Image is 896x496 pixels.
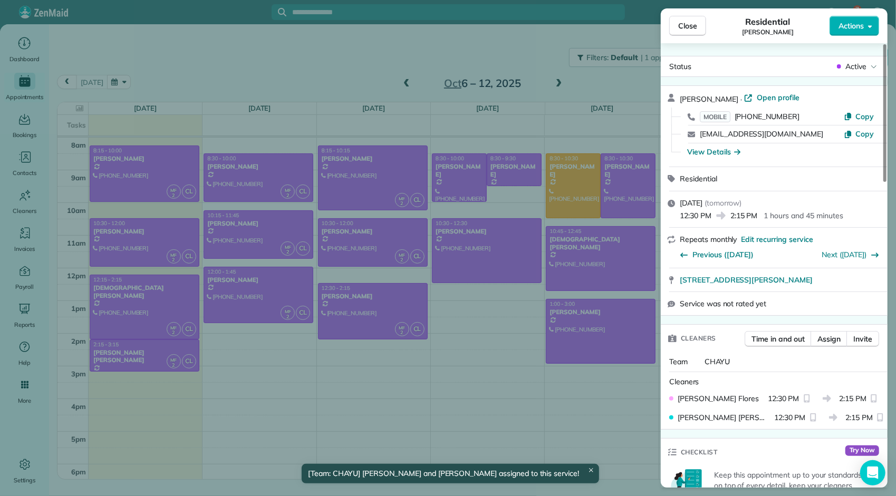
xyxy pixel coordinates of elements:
[669,62,691,71] span: Status
[846,412,873,423] span: 2:15 PM
[844,111,874,122] button: Copy
[811,331,847,347] button: Assign
[700,129,823,139] a: [EMAIL_ADDRESS][DOMAIN_NAME]
[846,331,879,347] button: Invite
[744,92,799,103] a: Open profile
[822,250,867,259] a: Next ([DATE])
[860,460,885,485] div: Open Intercom Messenger
[669,357,688,366] span: Team
[742,28,794,36] span: [PERSON_NAME]
[687,147,740,157] button: View Details
[774,412,806,423] span: 12:30 PM
[680,235,737,244] span: Repeats monthly
[757,92,799,103] span: Open profile
[669,377,699,386] span: Cleaners
[741,234,813,245] span: Edit recurring service
[700,111,730,122] span: MOBILE
[681,447,718,458] span: Checklist
[681,333,716,344] span: Cleaners
[705,198,742,208] span: ( tomorrow )
[746,15,791,28] span: Residential
[678,412,770,423] span: [PERSON_NAME] [PERSON_NAME]
[839,21,864,31] span: Actions
[855,129,874,139] span: Copy
[844,129,874,139] button: Copy
[735,112,799,121] span: [PHONE_NUMBER]
[678,393,759,404] span: [PERSON_NAME] Flores
[752,334,805,344] span: Time in and out
[855,112,874,121] span: Copy
[680,249,754,260] button: Previous ([DATE])
[822,249,880,260] button: Next ([DATE])
[764,210,843,221] p: 1 hours and 45 minutes
[680,275,813,285] span: [STREET_ADDRESS][PERSON_NAME]
[680,94,739,104] span: [PERSON_NAME]
[745,331,812,347] button: Time in and out
[700,111,799,122] a: MOBILE[PHONE_NUMBER]
[853,334,872,344] span: Invite
[730,210,758,221] span: 2:15 PM
[680,174,717,183] span: Residential
[692,249,754,260] span: Previous ([DATE])
[817,334,841,344] span: Assign
[845,61,866,72] span: Active
[680,210,711,221] span: 12:30 PM
[840,393,867,404] span: 2:15 PM
[669,16,706,36] button: Close
[768,393,799,404] span: 12:30 PM
[739,95,745,103] span: ·
[680,198,702,208] span: [DATE]
[302,464,599,483] div: [Team: CHAYU] [PERSON_NAME] and [PERSON_NAME] assigned to this service!
[680,298,766,309] span: Service was not rated yet
[845,445,879,456] span: Try Now
[680,275,881,285] a: [STREET_ADDRESS][PERSON_NAME]
[678,21,697,31] span: Close
[705,357,730,366] span: CHAYU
